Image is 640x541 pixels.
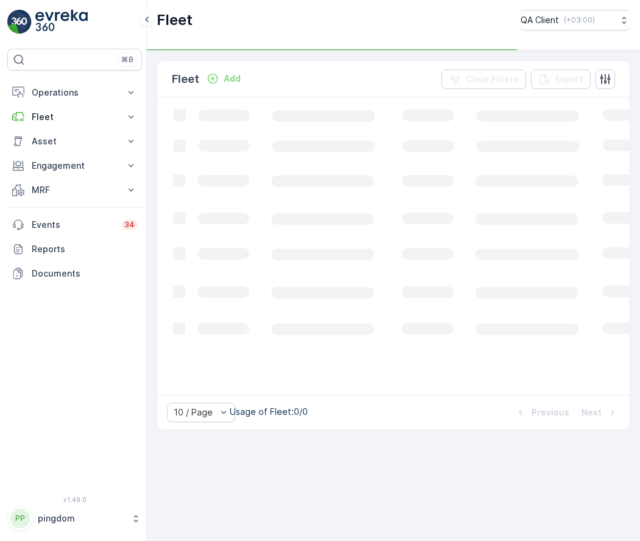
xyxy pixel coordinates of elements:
[7,261,142,286] a: Documents
[32,135,118,147] p: Asset
[564,15,595,25] p: ( +03:00 )
[7,80,142,105] button: Operations
[230,406,308,418] p: Usage of Fleet : 0/0
[7,213,142,237] a: Events34
[32,160,118,172] p: Engagement
[555,73,583,85] p: Export
[121,55,133,65] p: ⌘B
[7,154,142,178] button: Engagement
[7,129,142,154] button: Asset
[7,105,142,129] button: Fleet
[124,220,135,230] p: 34
[172,71,199,88] p: Fleet
[35,10,88,34] img: logo_light-DOdMpM7g.png
[7,506,142,531] button: PPpingdom
[10,509,30,528] div: PP
[580,405,620,420] button: Next
[202,71,246,86] button: Add
[7,178,142,202] button: MRF
[7,10,32,34] img: logo
[224,72,241,85] p: Add
[32,184,118,196] p: MRF
[32,87,118,99] p: Operations
[532,406,569,419] p: Previous
[7,237,142,261] a: Reports
[32,219,115,231] p: Events
[38,512,125,525] p: pingdom
[581,406,602,419] p: Next
[466,73,519,85] p: Clear Filters
[32,267,137,280] p: Documents
[521,10,630,30] button: QA Client(+03:00)
[157,10,193,30] p: Fleet
[531,69,591,89] button: Export
[7,496,142,503] span: v 1.49.0
[441,69,526,89] button: Clear Filters
[32,243,137,255] p: Reports
[513,405,571,420] button: Previous
[32,111,118,123] p: Fleet
[521,14,559,26] p: QA Client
